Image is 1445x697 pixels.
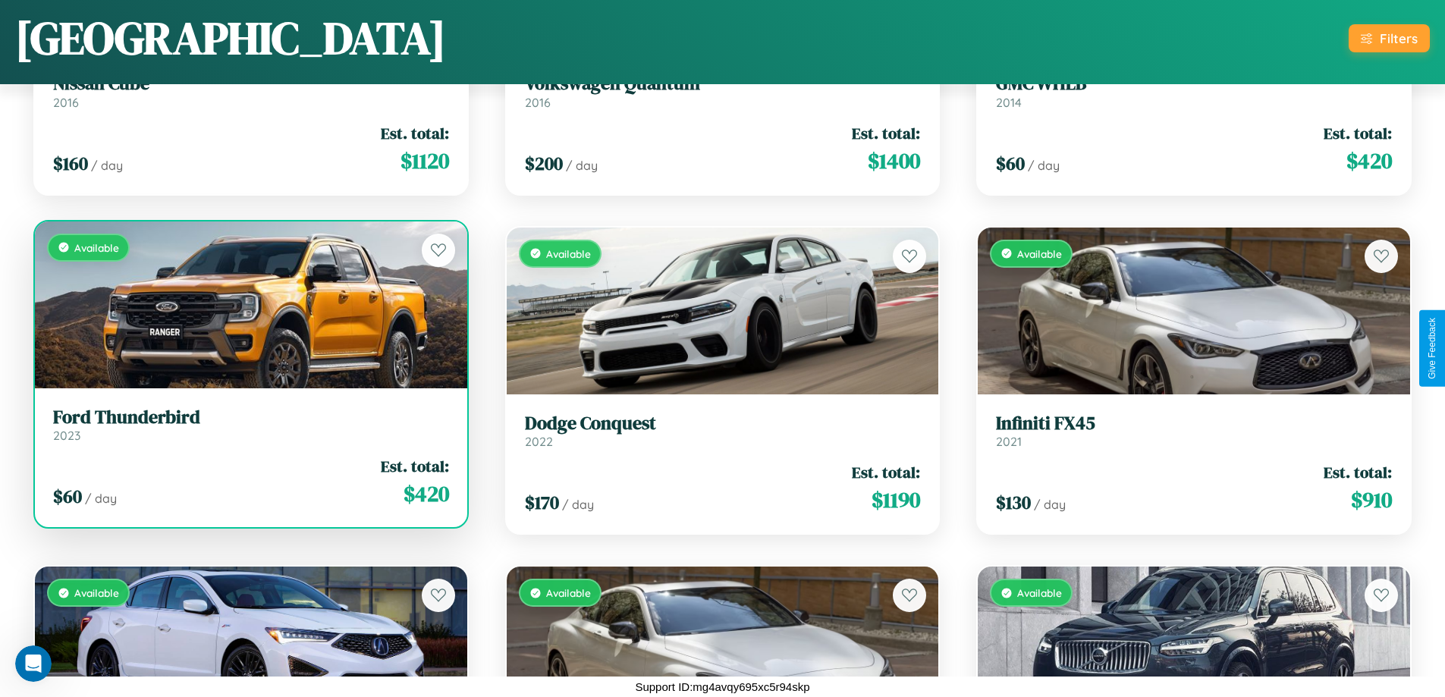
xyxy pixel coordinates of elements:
[53,428,80,443] span: 2023
[525,95,551,110] span: 2016
[1324,461,1392,483] span: Est. total:
[1380,30,1418,46] div: Filters
[996,73,1392,110] a: GMC WHLB2014
[53,73,449,95] h3: Nissan Cube
[53,484,82,509] span: $ 60
[996,73,1392,95] h3: GMC WHLB
[74,241,119,254] span: Available
[546,586,591,599] span: Available
[996,413,1392,450] a: Infiniti FX452021
[525,151,563,176] span: $ 200
[15,7,446,69] h1: [GEOGRAPHIC_DATA]
[525,413,921,450] a: Dodge Conquest2022
[996,434,1022,449] span: 2021
[562,497,594,512] span: / day
[1324,122,1392,144] span: Est. total:
[1427,318,1437,379] div: Give Feedback
[525,73,921,110] a: Volkswagen Quantum2016
[53,151,88,176] span: $ 160
[525,413,921,435] h3: Dodge Conquest
[85,491,117,506] span: / day
[996,413,1392,435] h3: Infiniti FX45
[525,490,559,515] span: $ 170
[381,122,449,144] span: Est. total:
[852,461,920,483] span: Est. total:
[546,247,591,260] span: Available
[15,645,52,682] iframe: Intercom live chat
[1346,146,1392,176] span: $ 420
[1351,485,1392,515] span: $ 910
[53,95,79,110] span: 2016
[996,95,1022,110] span: 2014
[852,122,920,144] span: Est. total:
[1349,24,1430,52] button: Filters
[404,479,449,509] span: $ 420
[996,490,1031,515] span: $ 130
[1017,586,1062,599] span: Available
[53,407,449,429] h3: Ford Thunderbird
[525,73,921,95] h3: Volkswagen Quantum
[381,455,449,477] span: Est. total:
[1034,497,1066,512] span: / day
[74,586,119,599] span: Available
[53,407,449,444] a: Ford Thunderbird2023
[91,158,123,173] span: / day
[1017,247,1062,260] span: Available
[525,434,553,449] span: 2022
[566,158,598,173] span: / day
[872,485,920,515] span: $ 1190
[401,146,449,176] span: $ 1120
[53,73,449,110] a: Nissan Cube2016
[868,146,920,176] span: $ 1400
[996,151,1025,176] span: $ 60
[1028,158,1060,173] span: / day
[635,677,809,697] p: Support ID: mg4avqy695xc5r94skp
